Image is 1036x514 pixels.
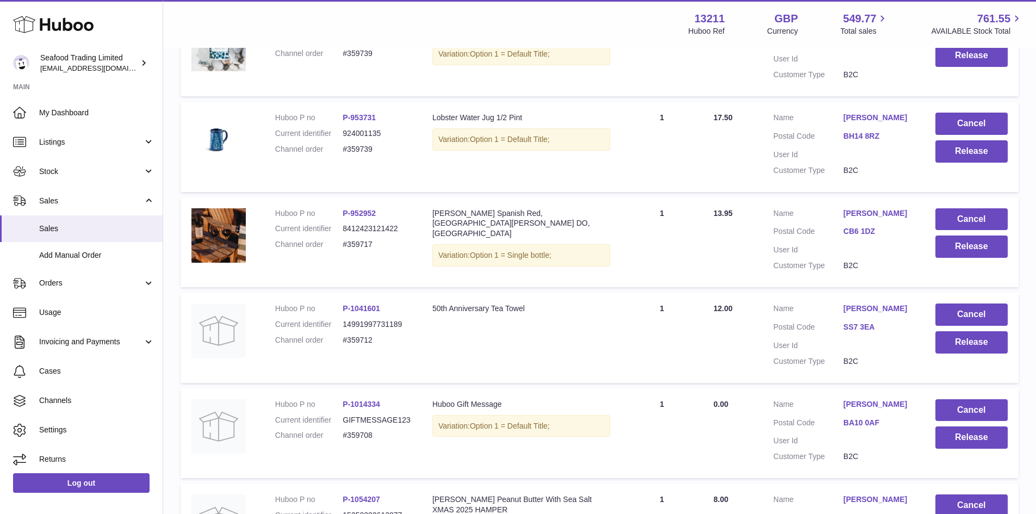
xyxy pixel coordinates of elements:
a: [PERSON_NAME] [843,304,914,314]
button: Release [935,140,1008,163]
a: [PERSON_NAME] [843,208,914,219]
dt: Huboo P no [275,399,343,410]
span: 13.95 [714,209,733,218]
a: 549.77 Total sales [840,11,889,36]
dd: #359708 [343,430,411,441]
dt: User Id [773,54,843,64]
span: Cases [39,366,154,376]
span: Listings [39,137,143,147]
div: Variation: [432,244,610,267]
dt: Huboo P no [275,304,343,314]
dt: Channel order [275,48,343,59]
dt: Postal Code [773,226,843,239]
dd: B2C [843,165,914,176]
dt: Postal Code [773,322,843,335]
span: Returns [39,454,154,465]
dt: Current identifier [275,128,343,139]
span: 0.00 [714,400,728,408]
dt: Name [773,494,843,507]
button: Cancel [935,304,1008,326]
img: no-photo.jpg [191,304,246,358]
span: Channels [39,395,154,406]
dt: User Id [773,436,843,446]
div: Lobster Water Jug 1/2 Pint [432,113,610,123]
dt: Current identifier [275,415,343,425]
span: Settings [39,425,154,435]
a: SS7 3EA [843,322,914,332]
div: Variation: [432,415,610,437]
div: Currency [767,26,798,36]
dt: Huboo P no [275,208,343,219]
td: 1 [621,6,703,96]
dd: B2C [843,356,914,367]
img: online@rickstein.com [13,55,29,71]
a: P-1014334 [343,400,380,408]
dt: Postal Code [773,418,843,431]
span: Add Manual Order [39,250,154,261]
dt: Name [773,399,843,412]
button: Release [935,331,1008,354]
dt: Customer Type [773,165,843,176]
div: Huboo Gift Message [432,399,610,410]
span: Option 1 = Single bottle; [470,251,551,259]
dd: 924001135 [343,128,411,139]
span: Orders [39,278,143,288]
span: 17.50 [714,113,733,122]
div: [PERSON_NAME] Spanish Red, [GEOGRAPHIC_DATA][PERSON_NAME] DO, [GEOGRAPHIC_DATA] [432,208,610,239]
a: 761.55 AVAILABLE Stock Total [931,11,1023,36]
span: Sales [39,196,143,206]
dt: Customer Type [773,70,843,80]
a: P-1041601 [343,304,380,313]
span: Stock [39,166,143,177]
span: AVAILABLE Stock Total [931,26,1023,36]
span: [EMAIL_ADDRESS][DOMAIN_NAME] [40,64,160,72]
span: My Dashboard [39,108,154,118]
dd: 8412423121422 [343,224,411,234]
strong: 13211 [694,11,725,26]
div: 50th Anniversary Tea Towel [432,304,610,314]
span: 12.00 [714,304,733,313]
a: Log out [13,473,150,493]
span: Total sales [840,26,889,36]
dt: User Id [773,245,843,255]
dt: Customer Type [773,261,843,271]
td: 1 [621,197,703,288]
a: [PERSON_NAME] [843,494,914,505]
dd: B2C [843,451,914,462]
button: Release [935,426,1008,449]
dd: B2C [843,70,914,80]
a: BA10 0AF [843,418,914,428]
dt: Customer Type [773,356,843,367]
img: Rick-Stein-Spanish-Red.jpg [191,208,246,263]
dt: Channel order [275,144,343,154]
dt: User Id [773,340,843,351]
dd: #359712 [343,335,411,345]
button: Cancel [935,399,1008,422]
div: Variation: [432,43,610,65]
dt: Channel order [275,239,343,250]
dd: #359739 [343,48,411,59]
a: P-953731 [343,113,376,122]
div: Seafood Trading Limited [40,53,138,73]
strong: GBP [774,11,798,26]
span: Invoicing and Payments [39,337,143,347]
dt: Current identifier [275,224,343,234]
dt: Postal Code [773,131,843,144]
span: Sales [39,224,154,234]
dt: Channel order [275,430,343,441]
dd: GIFTMESSAGE123 [343,415,411,425]
button: Release [935,236,1008,258]
td: 1 [621,388,703,479]
dd: #359717 [343,239,411,250]
dt: Channel order [275,335,343,345]
img: no-photo.jpg [191,399,246,454]
span: Option 1 = Default Title; [470,49,550,58]
dt: Current identifier [275,319,343,330]
span: Option 1 = Default Title; [470,135,550,144]
a: [PERSON_NAME] [843,113,914,123]
dd: #359739 [343,144,411,154]
dt: Huboo P no [275,494,343,505]
dt: Name [773,304,843,317]
span: Option 1 = Default Title; [470,422,550,430]
img: Rick-Stein-Lobster-Jug-Small.jpg [191,113,246,167]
